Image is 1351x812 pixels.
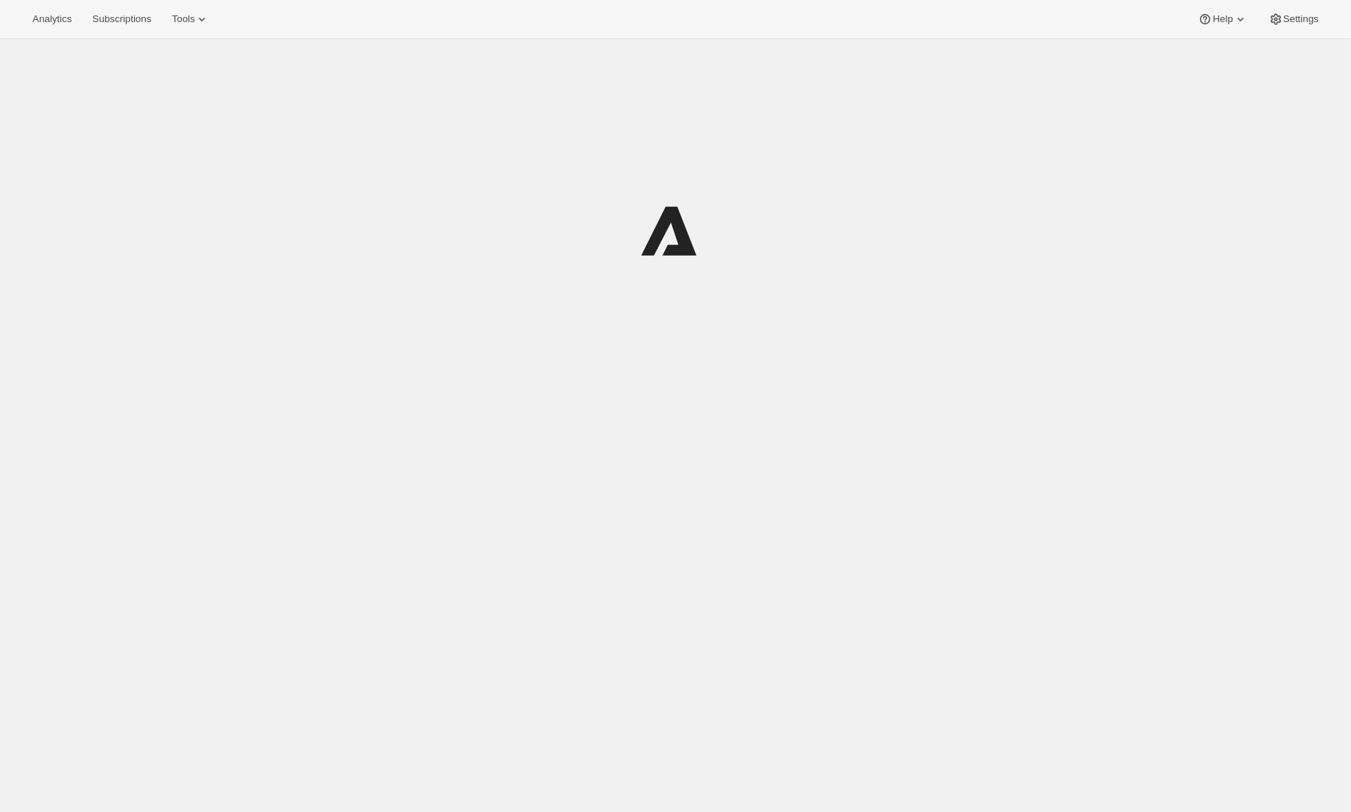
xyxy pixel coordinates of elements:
button: Tools [163,9,218,29]
span: Help [1212,13,1232,25]
span: Subscriptions [92,13,151,25]
span: Settings [1283,13,1319,25]
button: Analytics [24,9,80,29]
button: Settings [1260,9,1327,29]
button: Help [1189,9,1256,29]
span: Analytics [32,13,71,25]
button: Subscriptions [83,9,160,29]
span: Tools [172,13,195,25]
